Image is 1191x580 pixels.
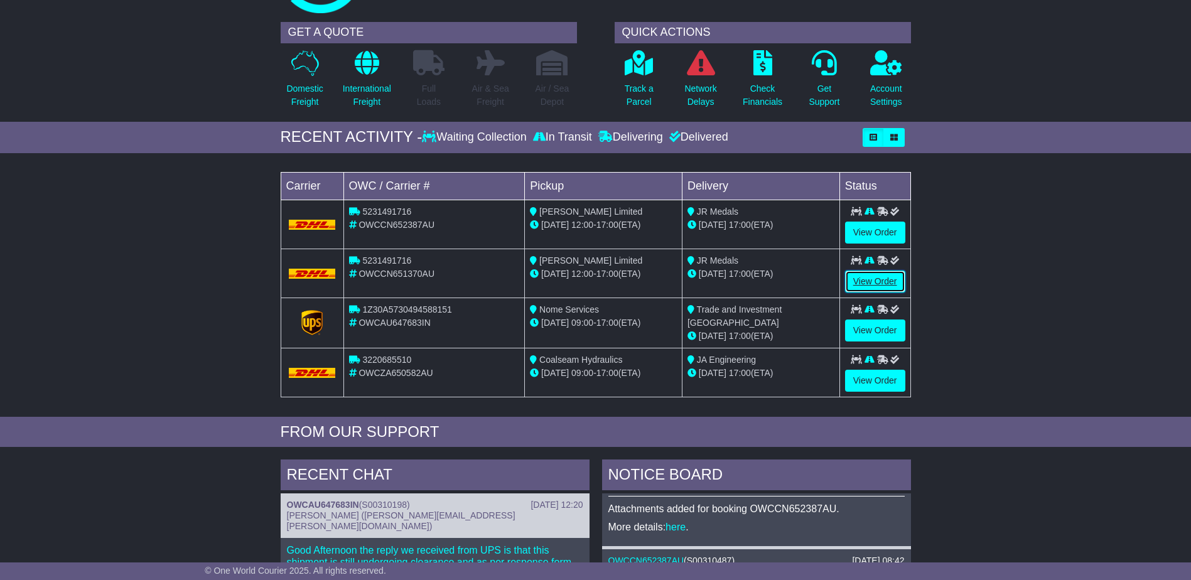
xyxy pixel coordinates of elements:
span: [DATE] [541,368,569,378]
span: JR Medals [697,207,738,217]
p: Track a Parcel [625,82,654,109]
div: (ETA) [687,330,834,343]
div: QUICK ACTIONS [615,22,911,43]
a: NetworkDelays [684,50,717,115]
span: Trade and Investment [GEOGRAPHIC_DATA] [687,304,782,328]
p: Air & Sea Freight [472,82,509,109]
img: GetCarrierServiceLogo [301,310,323,335]
div: Delivering [595,131,666,144]
p: More details: . [608,521,905,533]
span: 12:00 [571,269,593,279]
p: Get Support [809,82,839,109]
div: [DATE] 08:42 [852,556,904,566]
span: [PERSON_NAME] ([PERSON_NAME][EMAIL_ADDRESS][PERSON_NAME][DOMAIN_NAME]) [287,510,515,531]
span: © One World Courier 2025. All rights reserved. [205,566,386,576]
div: - (ETA) [530,367,677,380]
span: Coalseam Hydraulics [539,355,622,365]
span: 17:00 [729,368,751,378]
span: OWCCN652387AU [358,220,434,230]
span: 3220685510 [362,355,411,365]
span: 5231491716 [362,255,411,266]
a: View Order [845,320,905,341]
span: S00310198 [362,500,407,510]
div: NOTICE BOARD [602,459,911,493]
span: JR Medals [697,255,738,266]
span: S00310487 [687,556,732,566]
td: Delivery [682,172,839,200]
p: Network Delays [684,82,716,109]
div: (ETA) [687,218,834,232]
a: OWCAU647683IN [287,500,359,510]
span: 17:00 [596,269,618,279]
a: here [666,522,686,532]
span: JA Engineering [697,355,756,365]
td: Pickup [525,172,682,200]
a: View Order [845,370,905,392]
td: Carrier [281,172,343,200]
a: View Order [845,271,905,293]
span: 17:00 [729,220,751,230]
a: DomesticFreight [286,50,323,115]
div: Delivered [666,131,728,144]
span: [PERSON_NAME] Limited [539,207,642,217]
span: 5231491716 [362,207,411,217]
span: OWCCN651370AU [358,269,434,279]
div: Waiting Collection [422,131,529,144]
a: CheckFinancials [742,50,783,115]
span: OWCAU647683IN [358,318,430,328]
a: GetSupport [808,50,840,115]
span: [DATE] [699,220,726,230]
span: Nome Services [539,304,599,314]
span: [DATE] [699,331,726,341]
div: ( ) [608,556,905,566]
span: 17:00 [729,331,751,341]
img: DHL.png [289,220,336,230]
img: DHL.png [289,269,336,279]
a: InternationalFreight [342,50,392,115]
span: [DATE] [541,318,569,328]
span: OWCZA650582AU [358,368,433,378]
td: Status [839,172,910,200]
td: OWC / Carrier # [343,172,525,200]
div: RECENT CHAT [281,459,590,493]
p: Air / Sea Depot [536,82,569,109]
div: GET A QUOTE [281,22,577,43]
a: Track aParcel [624,50,654,115]
div: - (ETA) [530,218,677,232]
p: International Freight [343,82,391,109]
span: [DATE] [699,368,726,378]
div: FROM OUR SUPPORT [281,423,911,441]
span: 17:00 [596,368,618,378]
span: 17:00 [729,269,751,279]
span: 1Z30A5730494588151 [362,304,451,314]
span: [PERSON_NAME] Limited [539,255,642,266]
div: - (ETA) [530,316,677,330]
div: (ETA) [687,267,834,281]
p: Domestic Freight [286,82,323,109]
span: 17:00 [596,220,618,230]
span: [DATE] [541,269,569,279]
p: Full Loads [413,82,445,109]
span: 17:00 [596,318,618,328]
div: - (ETA) [530,267,677,281]
p: Check Financials [743,82,782,109]
a: OWCCN652387AU [608,556,684,566]
a: AccountSettings [870,50,903,115]
div: [DATE] 12:20 [531,500,583,510]
span: 09:00 [571,368,593,378]
span: [DATE] [541,220,569,230]
p: Attachments added for booking OWCCN652387AU. [608,503,905,515]
span: 09:00 [571,318,593,328]
div: RECENT ACTIVITY - [281,128,423,146]
img: DHL.png [289,368,336,378]
div: (ETA) [687,367,834,380]
a: View Order [845,222,905,244]
div: ( ) [287,500,583,510]
div: In Transit [530,131,595,144]
p: Account Settings [870,82,902,109]
span: [DATE] [699,269,726,279]
span: 12:00 [571,220,593,230]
